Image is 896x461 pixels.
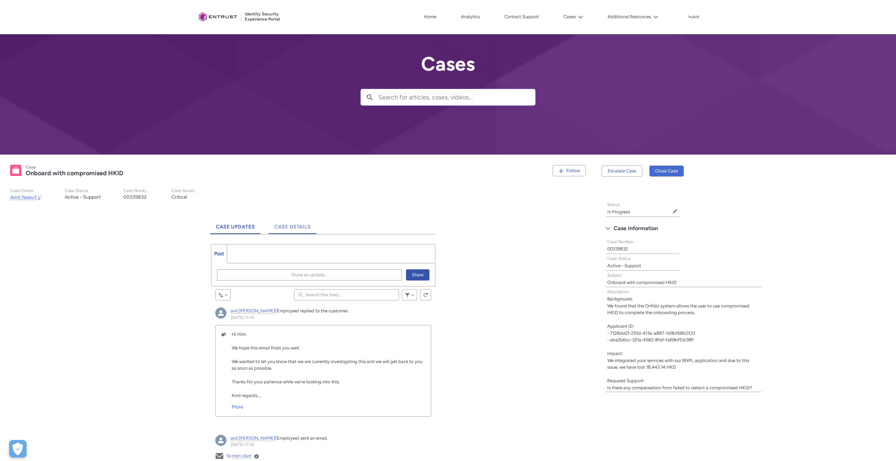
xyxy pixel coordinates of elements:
[607,246,628,251] lightning-formatted-text: 00339832
[171,188,197,193] p: Case Severity
[614,223,658,234] span: Case Information
[226,453,251,459] span: To:
[65,194,101,200] lightning-formatted-text: Active - Support
[232,453,251,459] a: Him Ukrit
[210,215,261,234] a: Case Updates
[360,53,535,75] h2: Cases
[123,194,147,200] lightning-formatted-text: 00339832
[361,89,378,105] button: Search
[294,289,399,300] input: Search this feed...
[217,269,402,281] button: Share an update...
[10,194,37,200] span: Amit.Yadav3
[291,270,328,280] span: Share an update...
[649,165,684,177] button: Close Case
[607,239,633,244] span: Case Number
[10,188,42,193] p: Case Owner
[607,280,677,285] lightning-formatted-text: Onboard with compromised HKID
[269,215,316,234] a: Case Details
[607,256,631,261] span: Case Status
[422,12,438,22] a: Home
[65,188,101,193] p: Case Status
[275,308,349,313] span: (Employee) replied to the customer.
[26,164,36,170] records-entity-label: Case
[215,435,226,446] div: anil.vishwakarma
[607,209,630,214] lightning-formatted-text: In Progress
[566,168,580,173] span: Follow
[37,194,42,200] button: Change Owner
[607,273,622,278] span: Subject
[672,208,678,214] button: Edit Status
[231,308,275,314] a: anil.[PERSON_NAME]
[607,296,752,390] lightning-formatted-text: Background: We found that the Onfido system allows the user to use compromised HKID to complete t...
[211,244,435,286] div: Chatter Publisher
[275,435,328,441] span: (Employee) sent an email.
[231,315,254,320] a: [DATE] 11:14
[214,251,224,257] span: Post
[254,454,259,459] a: View Details
[232,399,425,411] a: More
[503,12,541,22] a: Contact Support
[420,289,431,300] button: Refresh this feed
[378,89,535,105] input: Search for articles, cases, videos...
[606,12,660,22] button: Additional Resources
[607,263,641,268] lightning-formatted-text: Active - Support
[607,202,620,207] span: Status
[562,12,585,22] button: Cases
[274,224,311,230] span: Case Details
[26,169,124,177] lightning-formatted-text: Onboard with compromised HKID
[553,165,586,176] button: Follow
[406,269,429,281] button: Share
[231,442,254,447] a: [DATE] 11:14
[607,289,629,294] span: Description
[211,244,227,263] a: Post
[688,13,700,20] button: User Profile hukrit
[412,270,423,280] span: Share
[215,307,226,319] div: anil.vishwakarma
[602,165,642,177] button: Escalate Case
[688,15,700,20] p: hukrit
[459,12,482,22] a: Analytics, opens in new tab
[171,194,187,200] lightning-formatted-text: Critical
[211,303,435,426] article: anil.vishwakarma, 21 August 2025 at 11:14
[215,435,226,446] img: External User - anil.vishwakarma (null)
[215,307,226,319] img: External User - anil.vishwakarma (null)
[602,223,765,234] button: Case Information
[232,332,422,398] span: Hi Him, We hope this email finds you well. We wanted to let you know that we are currently invest...
[216,224,255,230] span: Case Updates
[231,435,275,441] a: anil.[PERSON_NAME]
[9,440,27,458] div: Cookie Preferences
[9,440,27,458] button: Open Preferences
[123,188,149,193] p: Case Number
